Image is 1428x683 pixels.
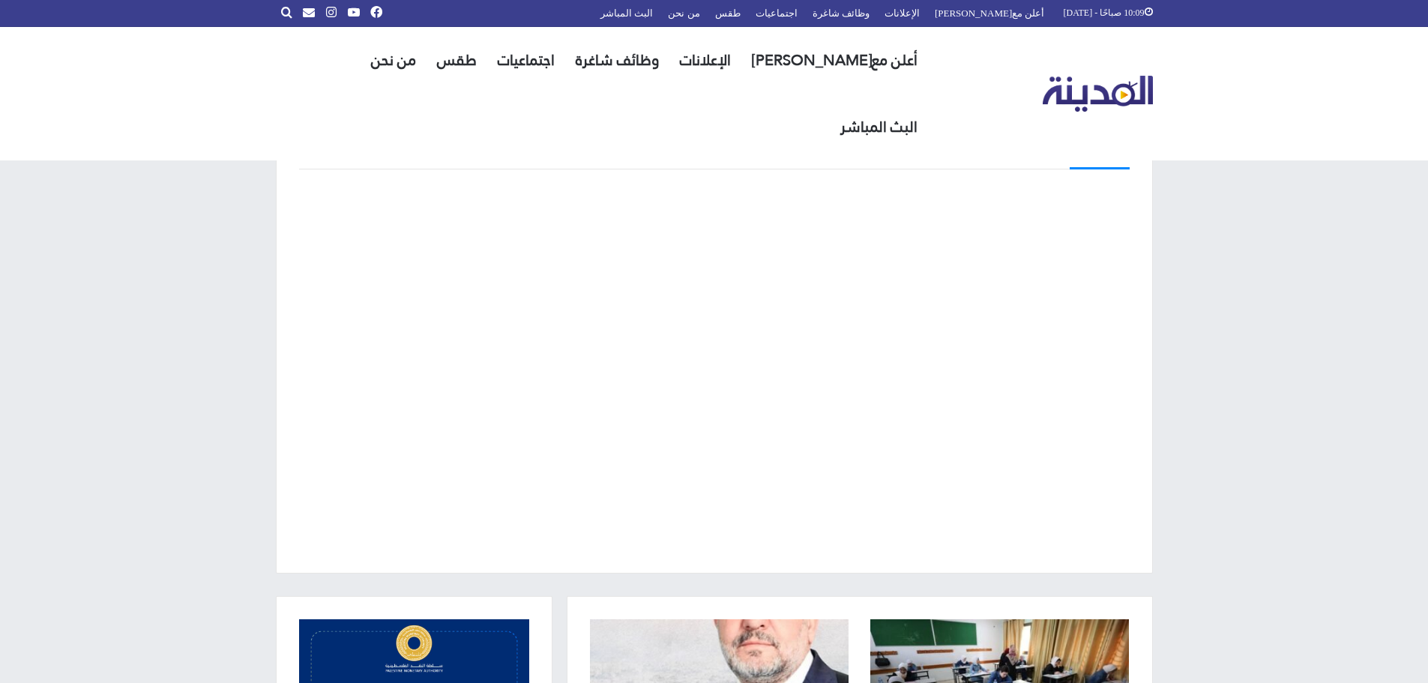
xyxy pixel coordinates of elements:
a: اجتماعيات [487,27,565,94]
img: تلفزيون المدينة [1043,76,1153,112]
a: البث المباشر [830,94,928,160]
a: أعلن مع[PERSON_NAME] [741,27,928,94]
a: الإعلانات [669,27,741,94]
a: وظائف شاغرة [565,27,669,94]
a: طقس [427,27,487,94]
a: من نحن [361,27,427,94]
